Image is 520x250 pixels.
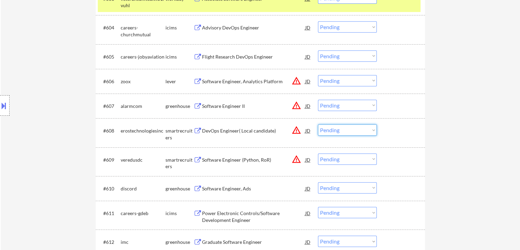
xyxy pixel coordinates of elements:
div: JD [305,100,311,112]
div: icims [165,210,194,217]
div: #612 [103,239,115,246]
div: careers-gdeb [121,210,165,217]
div: #610 [103,185,115,192]
div: Flight Research DevOps Engineer [202,53,305,60]
div: Software Engineer, Analytics Platform [202,78,305,85]
div: smartrecruiters [165,157,194,170]
div: Software Engineer (Python, RoR) [202,157,305,163]
div: #611 [103,210,115,217]
div: Software Engineer, Ads [202,185,305,192]
div: JD [305,50,311,63]
button: warning_amber [292,101,301,110]
button: warning_amber [292,125,301,135]
div: JD [305,153,311,166]
div: icims [165,53,194,60]
div: alarmcom [121,103,165,110]
div: veredusdc [121,157,165,163]
div: #604 [103,24,115,31]
div: careers-churchmutual [121,24,165,38]
div: smartrecruiters [165,127,194,141]
div: JD [305,21,311,34]
div: JD [305,75,311,87]
button: warning_amber [292,154,301,164]
div: discord [121,185,165,192]
div: JD [305,207,311,219]
div: Software Engineer II [202,103,305,110]
div: greenhouse [165,103,194,110]
div: greenhouse [165,185,194,192]
div: zoox [121,78,165,85]
div: Graduate Software Engineer [202,239,305,246]
div: DevOps Engineer( Local candidate) [202,127,305,134]
div: lever [165,78,194,85]
div: JD [305,182,311,195]
div: JD [305,236,311,248]
button: warning_amber [292,76,301,86]
div: greenhouse [165,239,194,246]
div: imc [121,239,165,246]
div: Advisory DevOps Engineer [202,24,305,31]
div: JD [305,124,311,137]
div: erostechnologiesinc [121,127,165,134]
div: icims [165,24,194,31]
div: Power Electronic Controls/Software Development Engineer [202,210,305,223]
div: careers-jobyaviation [121,53,165,60]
